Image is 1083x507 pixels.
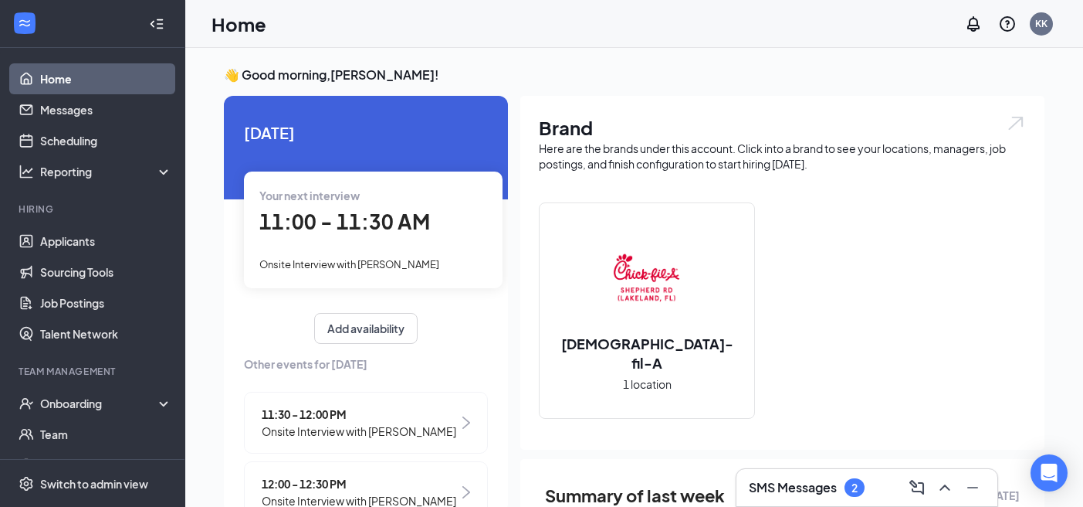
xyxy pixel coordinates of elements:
span: 1 location [623,376,672,393]
div: Team Management [19,365,169,378]
span: 11:00 - 11:30 AM [259,209,430,234]
svg: Settings [19,476,34,492]
div: Here are the brands under this account. Click into a brand to see your locations, managers, job p... [539,141,1026,172]
a: DocumentsCrown [40,450,172,481]
h3: 👋 Good morning, [PERSON_NAME] ! [224,66,1044,83]
svg: ChevronUp [936,478,954,497]
svg: WorkstreamLogo [17,15,32,31]
button: ComposeMessage [905,475,929,500]
div: Onboarding [40,396,159,411]
a: Applicants [40,226,172,257]
span: Onsite Interview with [PERSON_NAME] [262,423,456,440]
a: Home [40,63,172,94]
h1: Home [212,11,266,37]
h2: [DEMOGRAPHIC_DATA]-fil-A [540,334,754,373]
div: KK [1035,17,1047,30]
a: Team [40,419,172,450]
div: Open Intercom Messenger [1031,454,1068,492]
img: open.6027fd2a22e1237b5b06.svg [1006,114,1026,132]
span: Onsite Interview with [PERSON_NAME] [259,258,439,271]
button: Add availability [314,313,418,344]
svg: Minimize [963,478,982,497]
button: Minimize [960,475,985,500]
img: Chick-fil-A [597,229,696,328]
h3: SMS Messages [749,479,837,496]
a: Sourcing Tools [40,257,172,288]
a: Messages [40,94,172,125]
a: Job Postings [40,288,172,318]
span: 11:30 - 12:00 PM [262,406,456,423]
h1: Brand [539,114,1026,141]
svg: Analysis [19,164,34,179]
span: Your next interview [259,189,360,202]
div: Hiring [19,202,169,216]
span: [DATE] [244,121,488,145]
svg: Notifications [964,15,983,33]
div: Switch to admin view [40,476,148,492]
div: 2 [851,481,858,495]
span: Other events for [DATE] [244,356,488,373]
span: 12:00 - 12:30 PM [262,475,456,492]
svg: QuestionInfo [998,15,1017,33]
a: Scheduling [40,125,172,156]
button: ChevronUp [932,475,957,500]
svg: UserCheck [19,396,34,411]
svg: ComposeMessage [908,478,926,497]
a: Talent Network [40,318,172,349]
svg: Collapse [149,16,164,32]
div: Reporting [40,164,173,179]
